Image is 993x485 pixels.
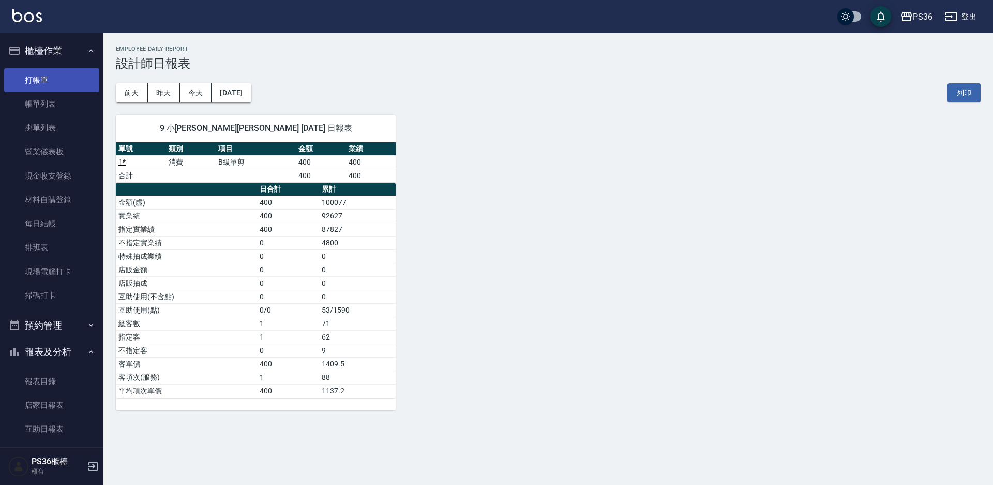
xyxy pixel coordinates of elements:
td: 不指定實業績 [116,236,257,249]
td: 指定客 [116,330,257,344]
td: 指定實業績 [116,223,257,236]
p: 櫃台 [32,467,84,476]
td: 0 [319,249,396,263]
button: 登出 [941,7,981,26]
td: 金額(虛) [116,196,257,209]
td: B級單剪 [216,155,296,169]
th: 累計 [319,183,396,196]
td: 互助使用(不含點) [116,290,257,303]
img: Person [8,456,29,477]
td: 不指定客 [116,344,257,357]
th: 類別 [166,142,216,156]
td: 4800 [319,236,396,249]
td: 0 [257,236,319,249]
button: [DATE] [212,83,251,102]
td: 1 [257,371,319,384]
td: 合計 [116,169,166,182]
th: 項目 [216,142,296,156]
button: PS36 [896,6,937,27]
td: 店販抽成 [116,276,257,290]
td: 0 [257,290,319,303]
button: 列印 [947,83,981,102]
a: 帳單列表 [4,92,99,116]
a: 打帳單 [4,68,99,92]
td: 400 [257,223,319,236]
td: 0 [319,290,396,303]
th: 業績 [346,142,396,156]
td: 1 [257,330,319,344]
div: PS36 [913,10,932,23]
img: Logo [12,9,42,22]
button: 前天 [116,83,148,102]
td: 71 [319,317,396,330]
a: 掛單列表 [4,116,99,140]
table: a dense table [116,142,396,183]
th: 日合計 [257,183,319,196]
td: 客單價 [116,357,257,371]
td: 店販金額 [116,263,257,276]
td: 400 [346,169,396,182]
td: 92627 [319,209,396,223]
td: 1 [257,317,319,330]
a: 店家日報表 [4,393,99,417]
button: 櫃檯作業 [4,37,99,64]
button: 報表及分析 [4,339,99,365]
td: 客項次(服務) [116,371,257,384]
td: 400 [296,169,346,182]
td: 1409.5 [319,357,396,371]
a: 現場電腦打卡 [4,260,99,284]
td: 0 [257,249,319,263]
td: 62 [319,330,396,344]
td: 400 [257,357,319,371]
span: 9 小[PERSON_NAME][PERSON_NAME] [DATE] 日報表 [128,123,383,134]
button: save [870,6,891,27]
td: 88 [319,371,396,384]
td: 400 [346,155,396,169]
td: 9 [319,344,396,357]
td: 特殊抽成業績 [116,249,257,263]
a: 掃碼打卡 [4,284,99,307]
a: 材料自購登錄 [4,188,99,212]
td: 400 [296,155,346,169]
td: 1137.2 [319,384,396,398]
td: 0 [257,263,319,276]
table: a dense table [116,183,396,398]
td: 消費 [166,155,216,169]
a: 每日結帳 [4,212,99,236]
h3: 設計師日報表 [116,56,981,71]
th: 單號 [116,142,166,156]
th: 金額 [296,142,346,156]
h5: PS36櫃檯 [32,457,84,467]
a: 排班表 [4,236,99,259]
a: 現金收支登錄 [4,164,99,188]
td: 400 [257,196,319,209]
button: 預約管理 [4,312,99,339]
td: 400 [257,209,319,223]
a: 報表目錄 [4,370,99,393]
button: 昨天 [148,83,180,102]
td: 100077 [319,196,396,209]
td: 400 [257,384,319,398]
td: 0/0 [257,303,319,317]
td: 互助使用(點) [116,303,257,317]
td: 0 [257,344,319,357]
td: 0 [257,276,319,290]
a: 互助排行榜 [4,441,99,465]
td: 53/1590 [319,303,396,317]
a: 營業儀表板 [4,140,99,164]
td: 總客數 [116,317,257,330]
a: 互助日報表 [4,417,99,441]
td: 0 [319,263,396,276]
td: 87827 [319,223,396,236]
td: 0 [319,276,396,290]
button: 今天 [180,83,212,102]
h2: Employee Daily Report [116,46,981,52]
td: 實業績 [116,209,257,223]
td: 平均項次單價 [116,384,257,398]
